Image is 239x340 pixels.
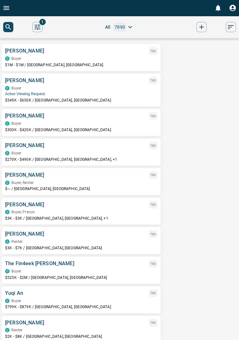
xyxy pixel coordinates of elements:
p: [PERSON_NAME] [5,201,44,209]
button: [PERSON_NAME]TBDcondos.caBuyer, Precon$3K - $3K / [GEOGRAPHIC_DATA], [GEOGRAPHIC_DATA], +1 [5,201,157,222]
p: Buyer [11,86,21,90]
p: [PERSON_NAME] [5,142,44,149]
p: Renter [11,239,23,244]
p: TBD [150,291,156,295]
button: All7890 [61,21,178,33]
p: Buyer [11,269,21,273]
p: Renter [11,328,23,332]
p: Buyer [11,299,21,303]
p: $270K - $490K / [GEOGRAPHIC_DATA], [GEOGRAPHIC_DATA], +1 [5,157,157,162]
button: [PERSON_NAME]TBDcondos.caBuyerActive Viewing Request$549K - $650K / [GEOGRAPHIC_DATA], [GEOGRAPHI... [5,77,157,103]
span: All [105,23,111,31]
p: $525K - $2M / [GEOGRAPHIC_DATA], [GEOGRAPHIC_DATA] [5,275,157,280]
p: $3K - $7K / [GEOGRAPHIC_DATA], [GEOGRAPHIC_DATA] [5,245,157,251]
p: TBD [150,202,156,207]
button: [PERSON_NAME]TBDcondos.caBuyer$300K - $420K / [GEOGRAPHIC_DATA], [GEOGRAPHIC_DATA] [5,112,157,133]
button: The Fin4eek [PERSON_NAME]TBDcondos.caBuyer$525K - $2M / [GEOGRAPHIC_DATA], [GEOGRAPHIC_DATA] [5,260,157,280]
p: The Fin4eek [PERSON_NAME] [5,260,74,267]
p: [PERSON_NAME] [5,112,44,120]
p: $2K - $8K / [GEOGRAPHIC_DATA], [GEOGRAPHIC_DATA] [5,334,157,339]
p: TBD [150,173,156,177]
p: $1M - $1M / [GEOGRAPHIC_DATA], [GEOGRAPHIC_DATA] [5,62,157,68]
span: Active Viewing Request [5,92,157,96]
button: [PERSON_NAME]TBDcondos.caBuyer$270K - $490K / [GEOGRAPHIC_DATA], [GEOGRAPHIC_DATA], +1 [5,142,157,162]
div: condos.ca [5,86,10,90]
p: $300K - $420K / [GEOGRAPHIC_DATA], [GEOGRAPHIC_DATA] [5,127,157,133]
p: TBD [150,114,156,118]
button: [PERSON_NAME]TBDcondos.caRenter$2K - $8K / [GEOGRAPHIC_DATA], [GEOGRAPHIC_DATA] [5,319,157,340]
div: condos.ca [5,121,10,126]
span: 1 [39,19,46,25]
p: [PERSON_NAME] [5,77,44,84]
p: TBD [150,232,156,237]
p: TBD [150,143,156,148]
p: $549K - $650K / [GEOGRAPHIC_DATA], [GEOGRAPHIC_DATA] [5,98,157,103]
p: TBD [150,261,156,266]
div: condos.ca [5,151,10,155]
button: [PERSON_NAME]TBDcondos.caBuyer$1M - $1M / [GEOGRAPHIC_DATA], [GEOGRAPHIC_DATA] [5,47,157,68]
button: Profile [226,2,239,14]
p: $--- / [GEOGRAPHIC_DATA], [GEOGRAPHIC_DATA] [5,186,157,192]
p: TBD [150,49,156,53]
p: [PERSON_NAME] [5,230,44,238]
p: $3K - $3K / [GEOGRAPHIC_DATA], [GEOGRAPHIC_DATA], +1 [5,216,157,221]
button: Yuqi AnTBDcondos.caBuyer$799K - $879K / [GEOGRAPHIC_DATA], [GEOGRAPHIC_DATA] [5,289,157,310]
p: TBD [150,320,156,325]
p: [PERSON_NAME] [5,319,44,327]
p: Yuqi An [5,289,23,297]
p: [PERSON_NAME] [5,171,44,179]
div: condos.ca [5,181,10,185]
p: $799K - $879K / [GEOGRAPHIC_DATA], [GEOGRAPHIC_DATA] [5,304,157,310]
div: condos.ca [5,299,10,303]
div: condos.ca [5,239,10,244]
p: Buyer [11,151,21,155]
p: Buyer, Renter [11,181,34,185]
p: TBD [150,78,156,83]
p: [PERSON_NAME] [5,47,44,55]
p: Buyer [11,56,21,61]
div: condos.ca [5,269,10,273]
p: Buyer, Precon [11,210,35,214]
div: condos.ca [5,328,10,332]
div: condos.ca [5,56,10,61]
button: [PERSON_NAME]TBDcondos.caBuyer, Renter$--- / [GEOGRAPHIC_DATA], [GEOGRAPHIC_DATA] [5,171,157,192]
button: search button [3,22,13,32]
p: 7890 [115,23,125,31]
p: Buyer [11,121,21,126]
div: condos.ca [5,210,10,214]
button: [PERSON_NAME]TBDcondos.caRenter$3K - $7K / [GEOGRAPHIC_DATA], [GEOGRAPHIC_DATA] [5,230,157,251]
